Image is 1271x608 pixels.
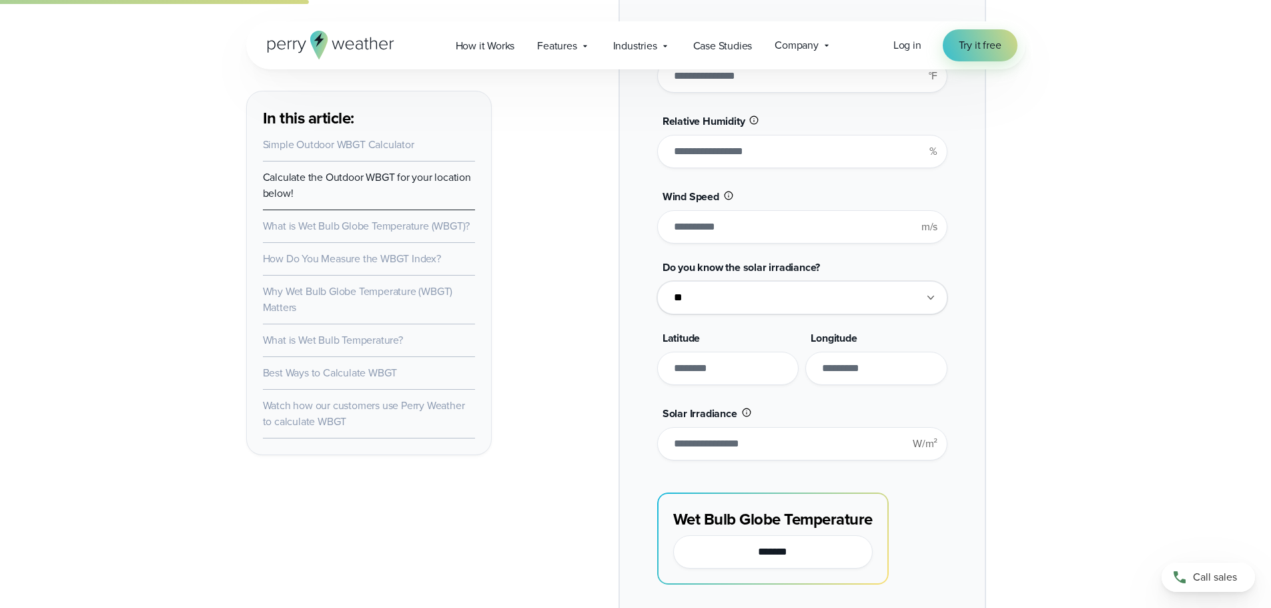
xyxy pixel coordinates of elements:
a: Try it free [943,29,1017,61]
span: Features [537,38,576,54]
a: How it Works [444,32,526,59]
a: What is Wet Bulb Temperature? [263,332,403,348]
span: Wind Speed [663,189,719,204]
a: Why Wet Bulb Globe Temperature (WBGT) Matters [263,284,453,315]
span: Company [775,37,819,53]
span: How it Works [456,38,515,54]
a: How Do You Measure the WBGT Index? [263,251,441,266]
a: Best Ways to Calculate WBGT [263,365,398,380]
span: Call sales [1193,569,1237,585]
a: Calculate the Outdoor WBGT for your location below! [263,170,471,201]
span: Relative Humidity [663,113,745,129]
span: Industries [613,38,657,54]
span: Longitude [811,330,857,346]
h3: In this article: [263,107,475,129]
span: Try it free [959,37,1001,53]
a: Simple Outdoor WBGT Calculator [263,137,414,152]
span: Solar Irradiance [663,406,737,421]
a: Watch how our customers use Perry Weather to calculate WBGT [263,398,465,429]
span: Latitude [663,330,700,346]
a: Case Studies [682,32,764,59]
a: Call sales [1162,563,1255,592]
span: Case Studies [693,38,753,54]
a: What is Wet Bulb Globe Temperature (WBGT)? [263,218,470,234]
a: Log in [893,37,921,53]
span: Do you know the solar irradiance? [663,260,820,275]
